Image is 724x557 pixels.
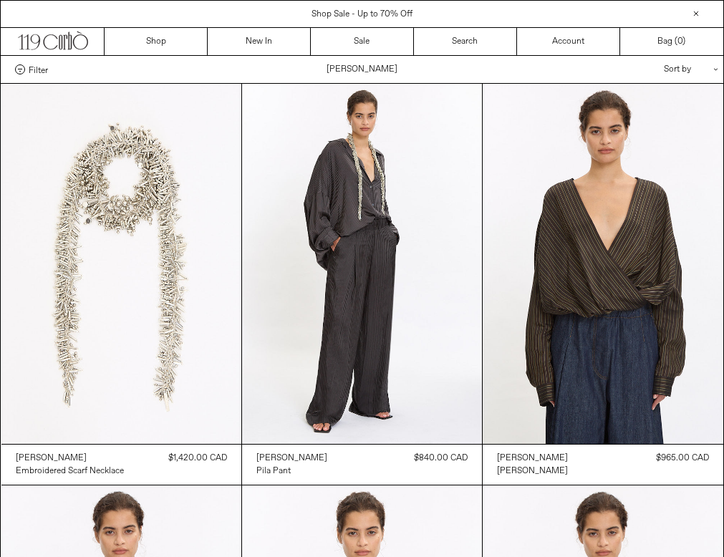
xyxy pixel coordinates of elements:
[414,452,468,465] div: $840.00 CAD
[677,35,685,48] span: )
[677,36,682,47] span: 0
[497,452,568,465] a: [PERSON_NAME]
[517,28,620,55] a: Account
[256,465,291,478] div: Pila Pant
[414,28,517,55] a: Search
[208,28,311,55] a: New In
[256,465,327,478] a: Pila Pant
[29,64,48,74] span: Filter
[580,56,709,83] div: Sort by
[105,28,208,55] a: Shop
[620,28,723,55] a: Bag ()
[168,452,227,465] div: $1,420.00 CAD
[497,465,568,478] a: [PERSON_NAME]
[656,452,709,465] div: $965.00 CAD
[242,84,482,444] img: Dries Van Noten Pila Pants
[312,9,412,20] a: Shop Sale - Up to 70% Off
[16,452,87,465] div: [PERSON_NAME]
[311,28,414,55] a: Sale
[16,452,124,465] a: [PERSON_NAME]
[483,84,723,444] img: Dries Van Noten Camiel Shirt
[256,452,327,465] a: [PERSON_NAME]
[16,465,124,478] a: Embroidered Scarf Necklace
[1,84,241,444] img: Dries Van Noten Embroidered Scarf Neckline in silver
